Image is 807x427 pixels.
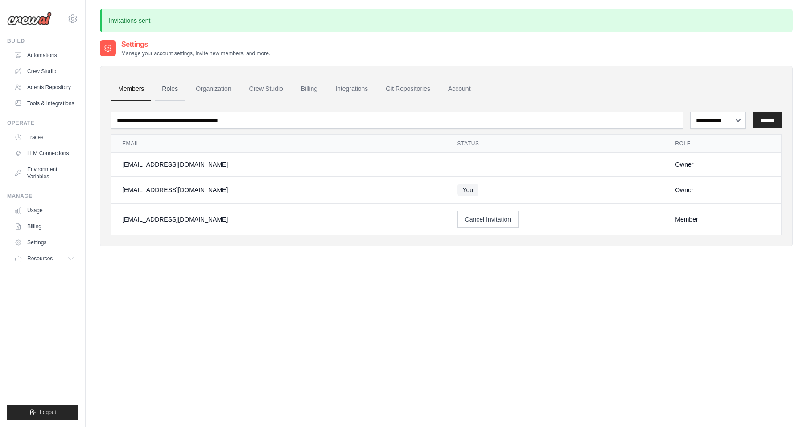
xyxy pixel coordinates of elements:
[11,162,78,184] a: Environment Variables
[675,185,770,194] div: Owner
[121,39,270,50] h2: Settings
[100,9,793,32] p: Invitations sent
[328,77,375,101] a: Integrations
[11,235,78,250] a: Settings
[457,184,479,196] span: You
[11,48,78,62] a: Automations
[111,77,151,101] a: Members
[664,135,781,153] th: Role
[11,80,78,94] a: Agents Repository
[122,215,436,224] div: [EMAIL_ADDRESS][DOMAIN_NAME]
[122,160,436,169] div: [EMAIL_ADDRESS][DOMAIN_NAME]
[675,215,770,224] div: Member
[40,409,56,416] span: Logout
[11,203,78,218] a: Usage
[441,77,478,101] a: Account
[457,211,519,228] button: Cancel Invitation
[294,77,325,101] a: Billing
[379,77,437,101] a: Git Repositories
[122,185,436,194] div: [EMAIL_ADDRESS][DOMAIN_NAME]
[11,219,78,234] a: Billing
[7,405,78,420] button: Logout
[121,50,270,57] p: Manage your account settings, invite new members, and more.
[155,77,185,101] a: Roles
[447,135,665,153] th: Status
[11,146,78,160] a: LLM Connections
[7,193,78,200] div: Manage
[675,160,770,169] div: Owner
[7,12,52,25] img: Logo
[11,96,78,111] a: Tools & Integrations
[27,255,53,262] span: Resources
[11,251,78,266] button: Resources
[189,77,238,101] a: Organization
[11,64,78,78] a: Crew Studio
[7,119,78,127] div: Operate
[11,130,78,144] a: Traces
[7,37,78,45] div: Build
[111,135,447,153] th: Email
[242,77,290,101] a: Crew Studio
